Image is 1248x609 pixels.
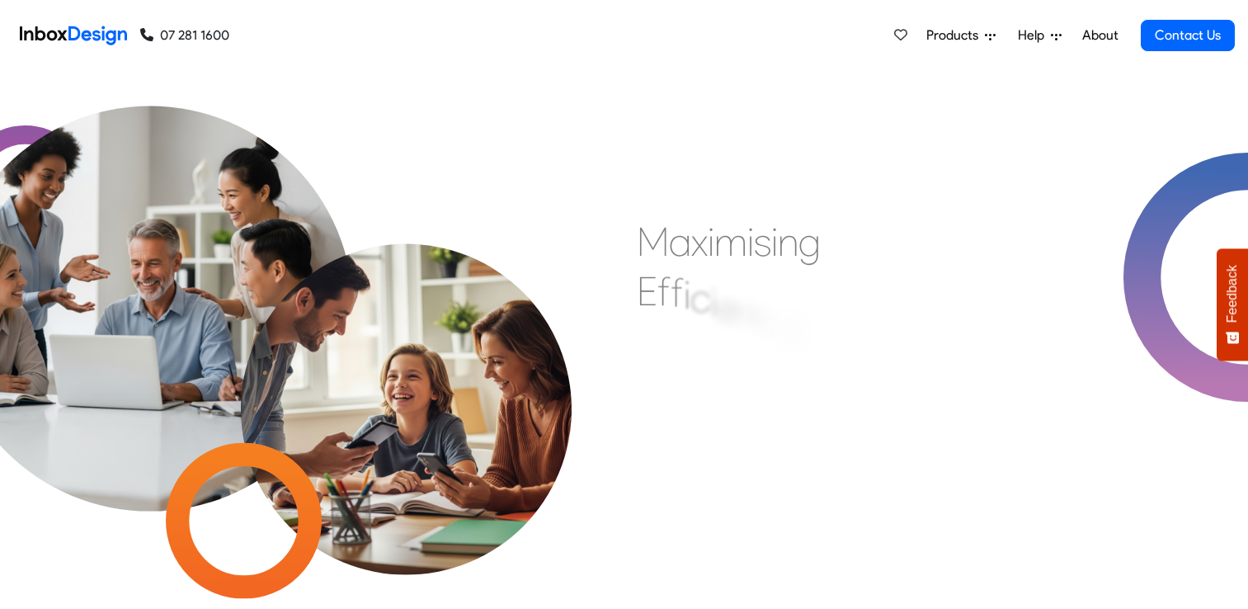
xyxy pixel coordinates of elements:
[690,272,710,322] div: c
[637,217,1037,465] div: Maximising Efficient & Engagement, Connecting Schools, Families, and Students.
[671,267,684,317] div: f
[798,217,821,267] div: g
[669,217,691,267] div: a
[758,295,770,345] div: t
[717,282,737,332] div: e
[714,217,747,267] div: m
[637,217,669,267] div: M
[737,288,758,338] div: n
[691,217,708,267] div: x
[199,162,612,575] img: parents_with_child.png
[1141,20,1235,51] a: Contact Us
[778,217,798,267] div: n
[771,217,778,267] div: i
[684,270,690,319] div: i
[1217,248,1248,361] button: Feedback - Show survey
[140,26,229,45] a: 07 281 1600
[1018,26,1051,45] span: Help
[1011,19,1068,52] a: Help
[920,19,1002,52] a: Products
[637,267,657,316] div: E
[754,217,771,267] div: s
[747,217,754,267] div: i
[780,303,803,352] div: &
[657,267,671,316] div: f
[708,217,714,267] div: i
[1225,265,1240,323] span: Feedback
[1077,19,1123,52] a: About
[926,26,985,45] span: Products
[710,276,717,326] div: i
[813,312,834,361] div: E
